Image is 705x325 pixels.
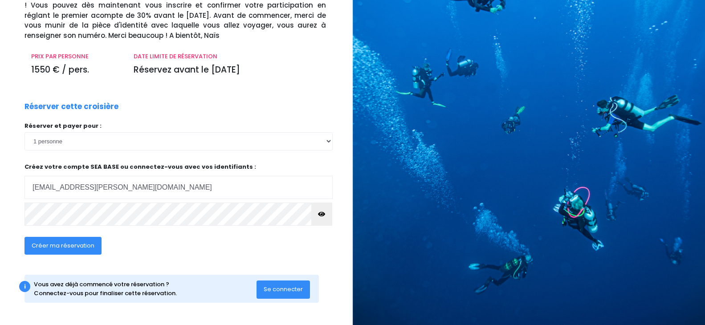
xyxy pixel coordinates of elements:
p: 1550 € / pers. [31,64,120,77]
p: Réserver cette croisière [24,101,118,113]
button: Se connecter [257,280,310,298]
button: Créer ma réservation [24,237,102,255]
div: Vous avez déjà commencé votre réservation ? Connectez-vous pour finaliser cette réservation. [34,280,257,297]
a: Se connecter [257,285,310,293]
p: PRIX PAR PERSONNE [31,52,120,61]
p: DATE LIMITE DE RÉSERVATION [134,52,326,61]
p: Réservez avant le [DATE] [134,64,326,77]
span: Créer ma réservation [32,241,94,250]
p: Réserver et payer pour : [24,122,333,130]
p: Créez votre compte SEA BASE ou connectez-vous avec vos identifiants : [24,162,333,199]
div: i [19,281,30,292]
input: Adresse email [24,176,333,199]
span: Se connecter [264,285,303,293]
